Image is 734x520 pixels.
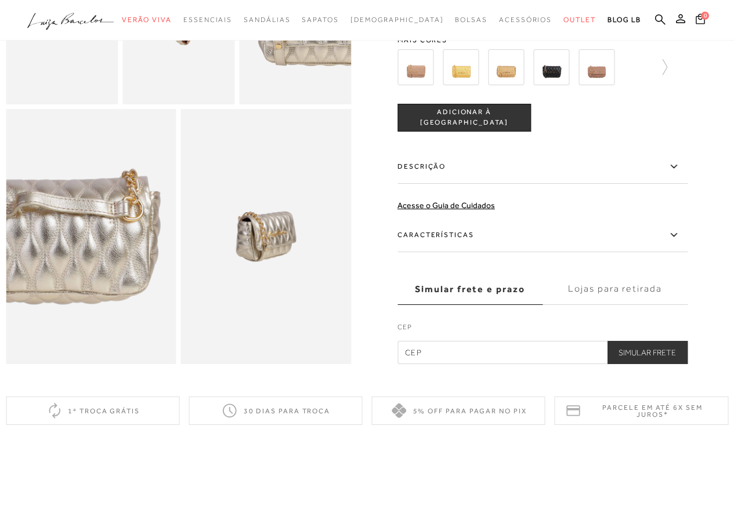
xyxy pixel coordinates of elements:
a: noSubCategoriesText [499,9,552,31]
img: BOLSA EM COURO BEGE COM LOGO METALIZADO LB PEQUENA [397,49,433,85]
label: Características [397,219,688,252]
a: noSubCategoriesText [563,9,596,31]
img: Bolsa pequena crossbody camel [578,49,614,85]
div: Parcele em até 6x sem juros* [555,397,728,425]
span: Essenciais [183,16,232,24]
a: noSubCategoriesText [122,9,172,31]
a: noSubCategoriesText [350,9,444,31]
span: Mais cores [397,37,688,43]
span: Sapatos [302,16,338,24]
span: Acessórios [499,16,552,24]
span: Outlet [563,16,596,24]
a: Acesse o Guia de Cuidados [397,201,495,210]
a: BLOG LB [608,9,641,31]
img: image [181,109,352,364]
img: BOLSA EM COURO PRETA [533,49,569,85]
span: [DEMOGRAPHIC_DATA] [350,16,444,24]
label: Descrição [397,150,688,184]
span: Bolsas [455,16,487,24]
span: BLOG LB [608,16,641,24]
span: 0 [701,12,709,20]
label: Lojas para retirada [543,274,688,305]
a: noSubCategoriesText [455,9,487,31]
img: image [6,109,176,364]
span: Sandálias [244,16,290,24]
button: ADICIONAR À [GEOGRAPHIC_DATA] [397,104,531,132]
span: ADICIONAR À [GEOGRAPHIC_DATA] [398,108,530,128]
span: Verão Viva [122,16,172,24]
div: 1ª troca grátis [6,397,179,425]
a: noSubCategoriesText [302,9,338,31]
button: 0 [692,13,708,28]
label: CEP [397,322,688,338]
div: 5% off para pagar no PIX [372,397,545,425]
div: 30 dias para troca [189,397,362,425]
input: CEP [397,341,688,364]
label: Simular frete e prazo [397,274,543,305]
button: Simular Frete [607,341,688,364]
img: BOLSA EM COURO DOURADO COM LOGO METALIZADO LB PEQUENA [443,49,479,85]
a: noSubCategoriesText [183,9,232,31]
img: BOLSA EM COURO OURO VELHO COM LOGO METALIZADO LB PEQUENA [488,49,524,85]
a: noSubCategoriesText [244,9,290,31]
